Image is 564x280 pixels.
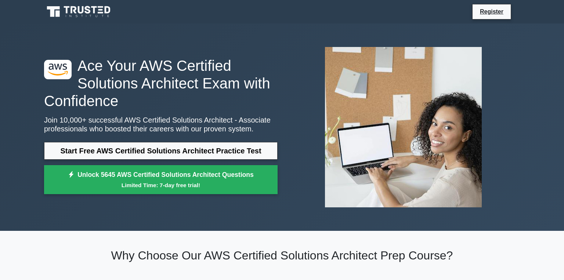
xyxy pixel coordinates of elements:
[476,7,508,16] a: Register
[44,248,520,262] h2: Why Choose Our AWS Certified Solutions Architect Prep Course?
[44,116,278,133] p: Join 10,000+ successful AWS Certified Solutions Architect - Associate professionals who boosted t...
[44,142,278,160] a: Start Free AWS Certified Solutions Architect Practice Test
[53,181,268,189] small: Limited Time: 7-day free trial!
[44,165,278,194] a: Unlock 5645 AWS Certified Solutions Architect QuestionsLimited Time: 7-day free trial!
[44,57,278,110] h1: Ace Your AWS Certified Solutions Architect Exam with Confidence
